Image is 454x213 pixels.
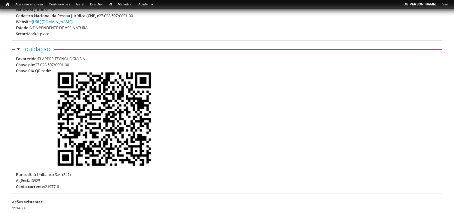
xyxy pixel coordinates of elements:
div: Agência: [16,177,32,184]
div: FLAPPER TECNOLOGIA S.A [38,56,85,62]
span: Início [6,2,9,6]
div: Natureza Jurídica : [16,7,51,13]
a: Academia [135,2,156,8]
div: Chave PIX QR code: [16,68,51,74]
div: Cadastro Nacional da Pessoa Jurídica (CNPJ): [16,13,99,19]
div: NDA PENDENTE DE ASSINATURA [30,25,88,31]
div: Marketplace [27,31,49,37]
div: Website: [16,19,32,25]
div: 21977-6 [45,184,59,190]
a: Início [3,2,12,7]
div: 27.028.507/0001-00 [35,62,69,68]
a: Marketing [115,2,135,8]
div: Ações existentes: [12,199,442,205]
a: Liquidação [20,45,50,53]
a: Bus Dev [87,2,106,8]
div: Banco: [16,171,29,177]
a: Sair [439,2,451,8]
div: Estado: [16,25,30,31]
a: Configurações [46,2,73,8]
div: 27.028.507/0001-00 [99,13,133,19]
a: Geral [73,2,87,8]
div: Conta corrente: [16,184,45,190]
a: Olá[PERSON_NAME] [400,2,439,8]
strong: [PERSON_NAME] [408,2,436,6]
a: Adicionar empresa [12,2,46,8]
a: [URL][DOMAIN_NAME] [32,19,73,24]
a: RI [106,2,115,8]
div: Setor: [16,31,27,37]
div: Chave pix: [16,62,35,68]
div: Favorecido: [16,56,38,62]
div: Itaú Unibanco S.A. (341) [29,171,71,177]
div: SA [51,7,55,13]
div: 151430 [12,205,442,211]
div: 0925 [32,177,40,184]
